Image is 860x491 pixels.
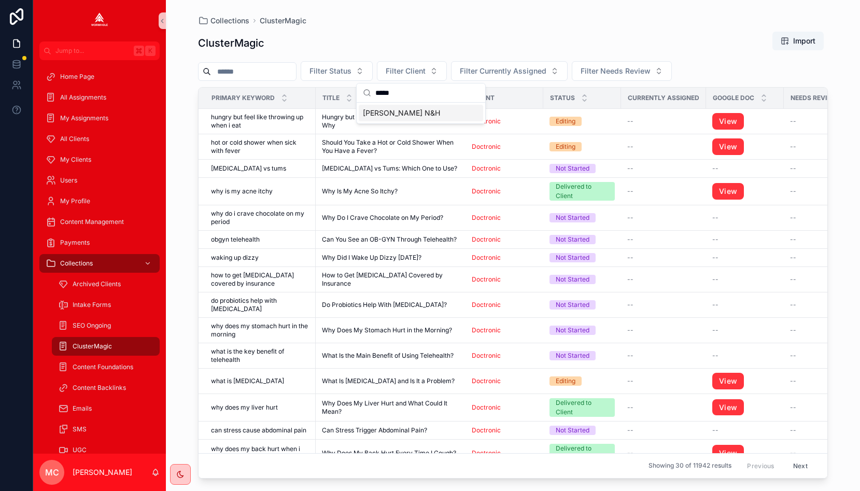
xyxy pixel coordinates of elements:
a: -- [627,275,700,284]
span: -- [712,352,718,360]
span: -- [790,143,796,151]
span: -- [627,377,633,385]
span: -- [627,214,633,222]
span: Import [793,36,815,46]
span: Why Does My Stomach Hurt in the Morning? [322,326,452,334]
span: why does my back hurt when i cough [211,445,309,461]
a: View [712,373,778,389]
span: Collections [210,16,249,26]
a: Not Started [549,326,615,335]
a: -- [627,164,700,173]
a: Not Started [549,275,615,284]
a: My Profile [39,192,160,211]
a: Doctronic [472,326,501,334]
span: -- [790,301,796,309]
span: ClusterMagic [73,342,112,350]
a: Why Did I Wake Up Dizzy [DATE]? [322,254,459,262]
a: hungry but feel like throwing up when i eat [211,113,309,130]
a: UGC [52,441,160,459]
span: Showing 30 of 11942 results [648,462,731,470]
a: Payments [39,233,160,252]
p: [PERSON_NAME] [73,467,132,478]
a: hot or cold shower when sick with fever [211,138,309,155]
a: why does my liver hurt [211,403,309,412]
a: Why Do I Crave Chocolate on My Period? [322,214,459,222]
div: Editing [556,142,575,151]
span: -- [712,275,718,284]
span: Doctronic [472,449,501,457]
span: UGC [73,446,87,454]
a: Hungry but Feel Like Throwing Up? Here's Why [322,113,459,130]
a: Can You See an OB-GYN Through Telehealth? [322,235,459,244]
span: -- [627,187,633,195]
span: Doctronic [472,143,501,151]
span: -- [790,426,796,434]
span: Doctronic [472,352,501,360]
a: Delivered to Client [549,398,615,417]
span: Jump to... [55,47,130,55]
button: Select Button [301,61,373,81]
span: ClusterMagic [260,16,306,26]
a: Doctronic [472,187,501,195]
span: Content Management [60,218,124,226]
span: My Assignments [60,114,108,122]
a: do probiotics help with [MEDICAL_DATA] [211,297,309,313]
a: Doctronic [472,117,537,125]
a: Editing [549,142,615,151]
span: -- [627,235,633,244]
a: Not Started [549,253,615,262]
a: Doctronic [472,426,537,434]
span: Currently Assigned [628,94,699,102]
span: All Clients [60,135,89,143]
a: Why Is My Acne So Itchy? [322,187,459,195]
span: -- [790,377,796,385]
a: -- [627,117,700,125]
a: Doctronic [472,214,537,222]
a: Doctronic [472,449,537,457]
a: -- [790,164,855,173]
span: MC [45,466,59,479]
a: -- [790,301,855,309]
div: Suggestions [357,103,485,123]
a: Delivered to Client [549,182,615,201]
a: View [712,399,744,416]
a: Do Probiotics Help With [MEDICAL_DATA]? [322,301,459,309]
a: Why Does My Liver Hurt and What Could It Mean? [322,399,459,416]
span: Filter Status [309,66,351,76]
span: -- [790,275,796,284]
a: Intake Forms [52,296,160,314]
a: Home Page [39,67,160,86]
span: Should You Take a Hot or Cold Shower When You Have a Fever? [322,138,459,155]
span: Doctronic [472,301,501,309]
a: Not Started [549,213,615,222]
a: -- [627,143,700,151]
span: Why Do I Crave Chocolate on My Period? [322,214,443,222]
span: Intake Forms [73,301,111,309]
span: K [146,47,154,55]
span: -- [627,301,633,309]
a: Not Started [549,426,615,435]
div: Delivered to Client [556,398,609,417]
a: -- [627,235,700,244]
span: SEO Ongoing [73,321,111,330]
a: Doctronic [472,403,537,412]
a: what is [MEDICAL_DATA] [211,377,309,385]
a: Doctronic [472,254,501,262]
span: -- [790,214,796,222]
a: Doctronic [472,164,501,173]
span: how to get [MEDICAL_DATA] covered by insurance [211,271,309,288]
span: Title [322,94,340,102]
span: Content Backlinks [73,384,126,392]
a: what is the key benefit of telehealth [211,347,309,364]
span: -- [790,117,796,125]
a: -- [627,426,700,434]
a: Doctronic [472,214,501,222]
span: Why Is My Acne So Itchy? [322,187,398,195]
span: -- [790,326,796,334]
span: can stress cause abdominal pain [211,426,306,434]
span: -- [627,143,633,151]
a: why does my stomach hurt in the morning [211,322,309,339]
span: -- [790,254,796,262]
span: Doctronic [472,377,501,385]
